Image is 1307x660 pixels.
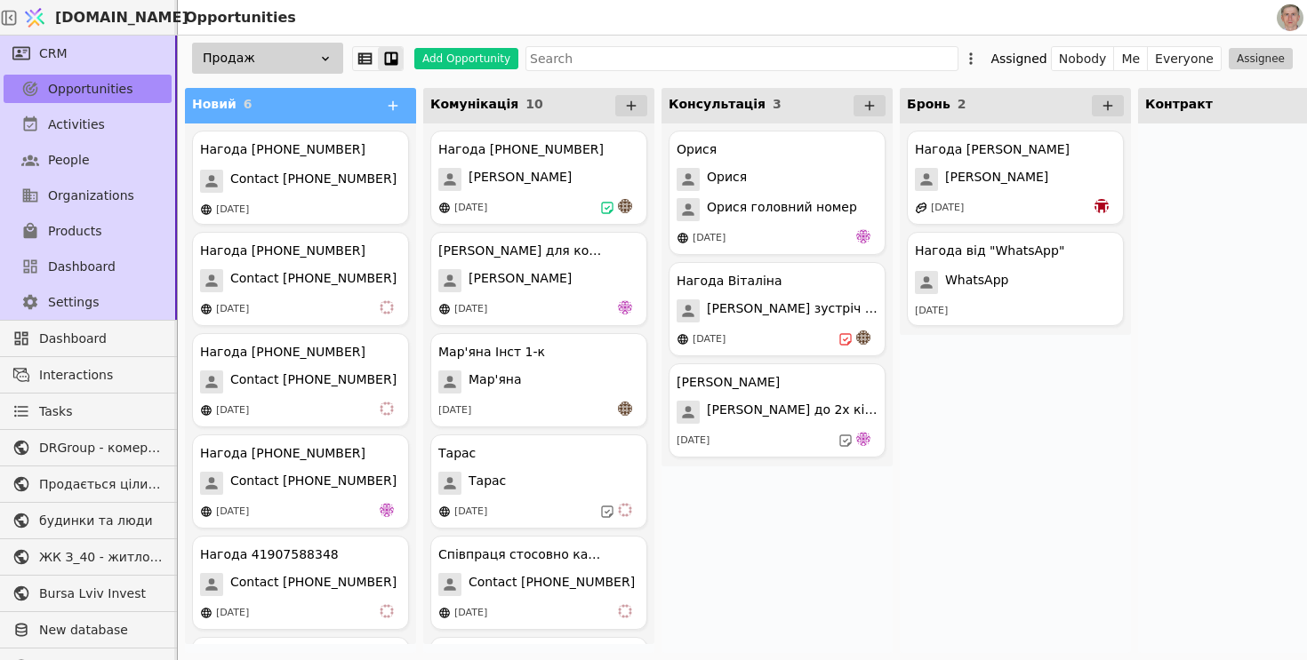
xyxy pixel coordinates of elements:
a: New database [4,616,172,644]
div: Нагода [PERSON_NAME][PERSON_NAME][DATE]bo [907,131,1124,225]
img: de [856,229,870,243]
div: Assigned [990,46,1046,71]
span: Орися [707,168,747,191]
a: Activities [4,110,172,139]
div: Нагода Віталіна[PERSON_NAME] зустріч 13.08[DATE]an [669,262,886,356]
a: Interactions [4,361,172,389]
span: будинки та люди [39,512,163,530]
span: Bursa Lviv Invest [39,584,163,603]
span: [DOMAIN_NAME] [55,7,188,28]
div: [DATE] [216,505,249,520]
a: будинки та люди [4,506,172,535]
div: [PERSON_NAME] [677,373,780,392]
span: [PERSON_NAME] [469,269,572,292]
img: Logo [21,1,48,35]
img: online-store.svg [438,505,451,518]
span: 6 [244,97,253,111]
span: Орися головний номер [707,198,857,221]
a: CRM [4,39,172,68]
span: Продається цілий будинок [PERSON_NAME] нерухомість [39,475,163,494]
span: Contact [PHONE_NUMBER] [230,472,397,495]
span: Organizations [48,187,134,205]
div: Нагода [PHONE_NUMBER] [200,140,365,159]
span: Комунікація [430,97,518,111]
div: Мар'яна Інст 1-кМар'яна[DATE]an [430,333,647,427]
img: de [380,503,394,517]
button: Me [1114,46,1148,71]
div: Нагода [PHONE_NUMBER]Contact [PHONE_NUMBER][DATE]vi [192,333,409,427]
img: online-store.svg [200,607,212,619]
div: Орися [677,140,717,159]
img: online-store.svg [200,303,212,315]
div: Співпраця стосовно канцеляріїContact [PHONE_NUMBER][DATE]vi [430,536,647,630]
div: [DATE] [931,201,964,216]
span: Settings [48,293,99,312]
span: [PERSON_NAME] [945,168,1048,191]
div: [DATE] [216,302,249,317]
div: [DATE] [216,203,249,218]
div: Нагода від "WhatsApp" [915,242,1064,260]
img: online-store.svg [200,203,212,216]
div: [PERSON_NAME] для комерції [438,242,607,260]
img: an [856,330,870,345]
div: [DATE] [677,433,710,449]
div: [DATE] [454,606,487,621]
div: [DATE] [454,302,487,317]
img: vi [618,604,632,618]
img: affiliate-program.svg [915,202,927,214]
a: Dashboard [4,324,172,353]
a: Settings [4,288,172,316]
div: Нагода [PERSON_NAME] [915,140,1070,159]
div: ОрисяОрисяОрися головний номер[DATE]de [669,131,886,255]
a: People [4,146,172,174]
img: an [618,199,632,213]
div: Нагода [PHONE_NUMBER] [200,444,365,463]
div: [PERSON_NAME][PERSON_NAME] до 2х кімнатної[DATE]de [669,363,886,457]
img: de [856,432,870,446]
div: Нагода [PHONE_NUMBER]Contact [PHONE_NUMBER][DATE] [192,131,409,225]
div: [DATE] [693,231,726,246]
span: CRM [39,44,68,63]
span: Contact [PHONE_NUMBER] [230,170,397,193]
div: Співпраця стосовно канцелярії [438,545,607,564]
button: Assignee [1229,48,1293,69]
div: Нагода [PHONE_NUMBER] [200,242,365,260]
span: Opportunities [48,80,133,99]
span: Tasks [39,402,73,421]
div: [DATE] [216,403,249,418]
div: Нагода [PHONE_NUMBER]Contact [PHONE_NUMBER][DATE]vi [192,232,409,326]
div: ТарасТарас[DATE]vi [430,434,647,529]
img: bo [1095,199,1109,213]
span: Contact [PHONE_NUMBER] [469,573,635,596]
span: Бронь [907,97,950,111]
span: Dashboard [48,258,116,276]
span: New database [39,621,163,640]
span: Contact [PHONE_NUMBER] [230,269,397,292]
div: [DATE] [693,332,726,347]
button: Nobody [1052,46,1115,71]
img: 1560949290925-CROPPED-IMG_0201-2-.jpg [1277,4,1303,31]
span: Interactions [39,366,163,385]
span: [PERSON_NAME] до 2х кімнатної [707,401,878,424]
a: [DOMAIN_NAME] [18,1,178,35]
img: vi [618,503,632,517]
h2: Opportunities [178,7,296,28]
span: 10 [525,97,542,111]
div: Тарас [438,444,476,463]
div: Нагода 41907588348Contact [PHONE_NUMBER][DATE]vi [192,536,409,630]
img: vi [380,300,394,314]
span: Products [48,222,101,241]
div: Нагода [PHONE_NUMBER] [200,343,365,362]
a: Bursa Lviv Invest [4,579,172,608]
span: Activities [48,115,105,134]
div: Нагода [PHONE_NUMBER][PERSON_NAME][DATE]an [430,131,647,225]
span: Тарас [469,472,506,495]
div: [DATE] [454,505,487,520]
img: vi [380,604,394,618]
img: online-store.svg [438,303,451,315]
a: Products [4,217,172,245]
div: [PERSON_NAME] для комерції[PERSON_NAME][DATE]de [430,232,647,326]
a: Продається цілий будинок [PERSON_NAME] нерухомість [4,470,172,498]
a: Opportunities [4,75,172,103]
div: Нагода від "WhatsApp"WhatsApp[DATE] [907,232,1124,326]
